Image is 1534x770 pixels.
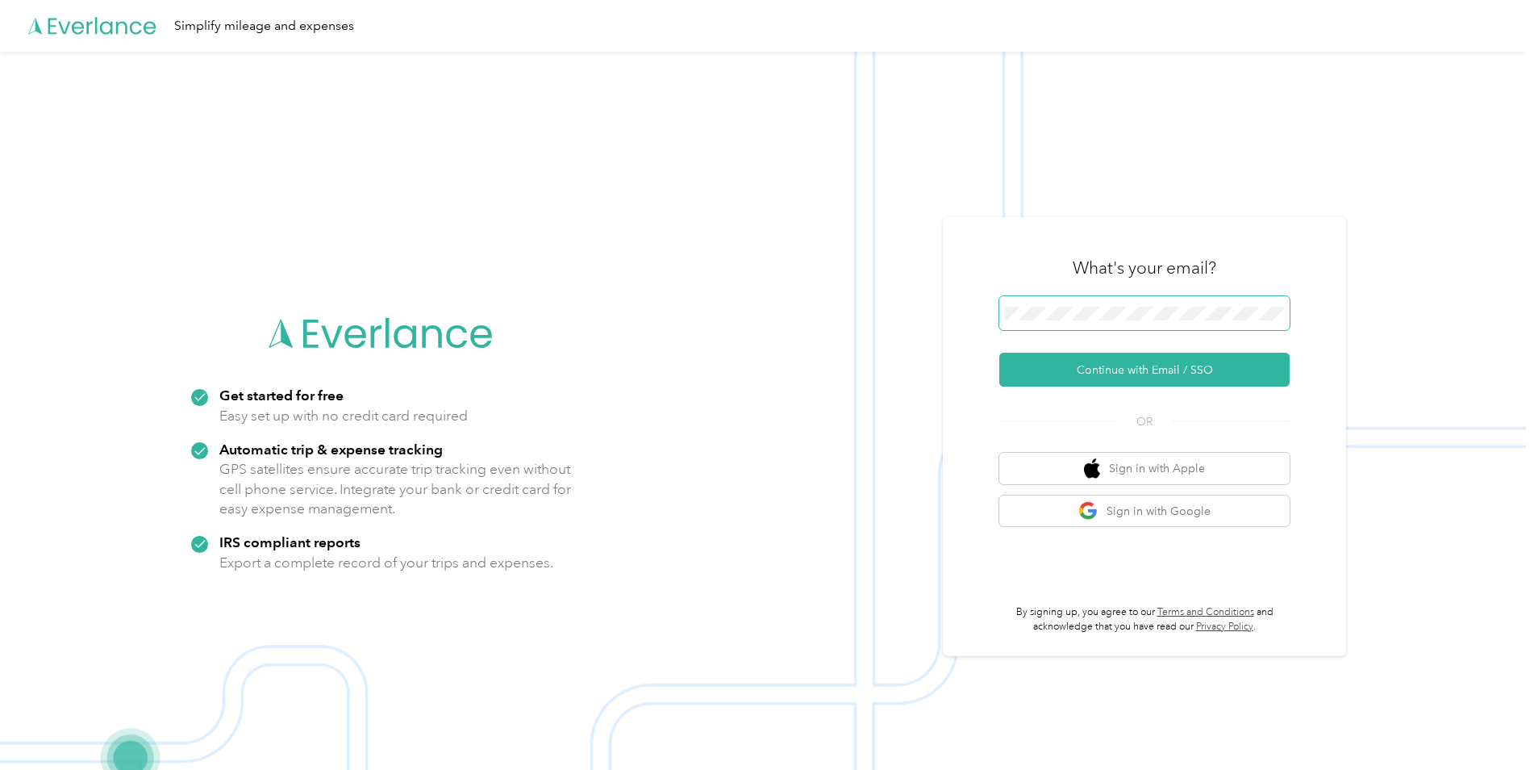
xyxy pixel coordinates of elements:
img: google logo [1078,501,1098,521]
button: google logoSign in with Google [999,496,1290,527]
img: apple logo [1084,458,1100,479]
a: Terms and Conditions [1157,606,1254,618]
p: GPS satellites ensure accurate trip tracking even without cell phone service. Integrate your bank... [219,459,572,519]
a: Privacy Policy [1196,621,1253,633]
span: OR [1116,413,1173,430]
p: By signing up, you agree to our and acknowledge that you have read our . [999,605,1290,634]
strong: Get started for free [219,387,344,404]
button: Continue with Email / SSO [999,353,1290,387]
strong: Automatic trip & expense tracking [219,441,443,458]
strong: IRS compliant reports [219,534,361,550]
button: apple logoSign in with Apple [999,453,1290,484]
div: Simplify mileage and expenses [174,16,354,36]
p: Easy set up with no credit card required [219,406,468,426]
h3: What's your email? [1073,257,1216,279]
p: Export a complete record of your trips and expenses. [219,553,553,573]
